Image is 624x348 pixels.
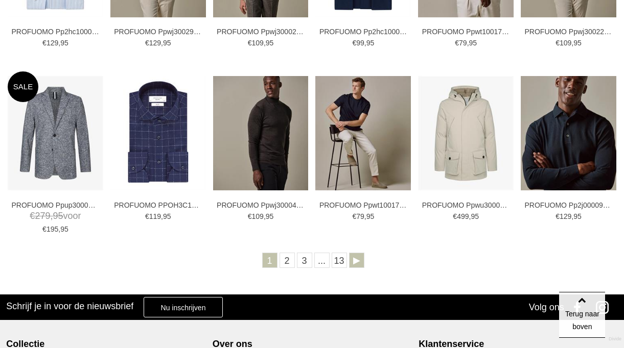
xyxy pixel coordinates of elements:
[264,212,266,220] span: ,
[11,210,99,222] span: voor
[217,201,305,210] a: PROFUOMO Ppwj30004c Truien
[560,212,571,220] span: 129
[560,39,571,47] span: 109
[217,27,305,36] a: PROFUOMO Ppwj30002f Truien
[352,39,356,47] span: €
[418,76,514,190] img: PROFUOMO Ppwu30005b Jassen
[573,212,582,220] span: 95
[521,76,616,190] img: PROFUOMO Pp2j00009a Truien
[422,201,510,210] a: PROFUOMO Ppwu30005b Jassen
[314,253,330,268] a: ...
[266,212,274,220] span: 95
[571,212,573,220] span: ,
[366,212,375,220] span: 95
[262,253,278,268] a: 1
[30,211,35,221] span: €
[58,39,60,47] span: ,
[47,225,58,233] span: 195
[144,297,222,317] a: Nu inschrijven
[264,39,266,47] span: ,
[47,39,58,47] span: 129
[11,27,99,36] a: PROFUOMO Pp2hc10008 Overhemden
[352,212,356,220] span: €
[42,39,47,47] span: €
[453,212,457,220] span: €
[252,39,264,47] span: 109
[266,39,274,47] span: 95
[467,39,469,47] span: ,
[525,27,613,36] a: PROFUOMO Ppwj30022b Truien
[8,76,103,190] img: PROFUOMO Ppup30003c Colberts
[529,294,564,320] div: Volg ons
[35,211,50,221] span: 279
[559,292,605,338] a: Terug naar boven
[609,333,621,345] a: Divide
[556,212,560,220] span: €
[471,212,479,220] span: 95
[280,253,295,268] a: 2
[149,212,161,220] span: 119
[297,253,312,268] a: 3
[114,201,202,210] a: PROFUOMO PPOH3C1025 Overhemden
[332,253,347,268] a: 13
[556,39,560,47] span: €
[11,201,99,210] a: PROFUOMO Ppup30003c Colberts
[213,76,309,190] img: PROFUOMO Ppwj30004c Truien
[459,39,467,47] span: 79
[457,212,469,220] span: 499
[248,39,252,47] span: €
[469,39,477,47] span: 95
[60,39,68,47] span: 95
[6,301,133,312] h3: Schrijf je in voor de nieuwsbrief
[349,253,364,268] a: Volgende
[364,212,366,220] span: ,
[525,201,613,210] a: PROFUOMO Pp2j00009a Truien
[163,39,171,47] span: 95
[149,39,161,47] span: 129
[42,225,47,233] span: €
[248,212,252,220] span: €
[469,212,471,220] span: ,
[366,39,375,47] span: 95
[356,212,364,220] span: 79
[161,39,163,47] span: ,
[53,211,63,221] span: 95
[145,212,149,220] span: €
[573,39,582,47] span: 95
[315,76,411,190] img: PROFUOMO Ppwt10017b T-shirts
[58,225,60,233] span: ,
[319,201,407,210] a: PROFUOMO Ppwt10017b T-shirts
[252,212,264,220] span: 109
[50,211,53,221] span: ,
[455,39,459,47] span: €
[145,39,149,47] span: €
[114,27,202,36] a: PROFUOMO Ppwj30029d Truien
[356,39,364,47] span: 99
[60,225,68,233] span: 95
[110,76,206,190] img: PROFUOMO PPOH3C1025 Overhemden
[161,212,163,220] span: ,
[319,27,407,36] a: PROFUOMO Pp2hc10001 Overhemden
[364,39,366,47] span: ,
[163,212,171,220] span: 95
[571,39,573,47] span: ,
[422,27,510,36] a: PROFUOMO Ppwt10017e T-shirts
